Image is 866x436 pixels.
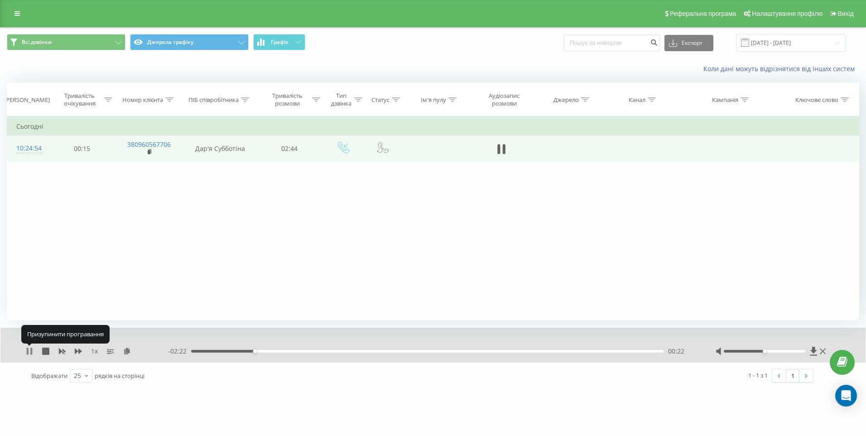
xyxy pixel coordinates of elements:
[478,92,530,107] div: Аудіозапис розмови
[265,92,310,107] div: Тривалість розмови
[763,349,766,353] div: Accessibility label
[838,10,854,17] span: Вихід
[421,96,446,104] div: Ім'я пулу
[7,117,859,136] td: Сьогодні
[835,385,857,407] div: Open Intercom Messenger
[31,372,67,380] span: Відображати
[253,349,257,353] div: Accessibility label
[4,96,50,104] div: [PERSON_NAME]
[257,136,322,162] td: 02:44
[91,347,98,356] span: 1 x
[22,39,52,46] span: Всі дзвінки
[670,10,736,17] span: Реферальна програма
[331,92,352,107] div: Тип дзвінка
[122,96,163,104] div: Номер клієнта
[127,140,171,149] a: 380960567706
[668,347,684,356] span: 00:22
[57,92,102,107] div: Тривалість очікування
[16,140,40,157] div: 10:24:54
[253,34,305,50] button: Графік
[752,10,823,17] span: Налаштування профілю
[183,136,257,162] td: Дар'я Субботіна
[371,96,390,104] div: Статус
[49,136,115,162] td: 00:15
[564,35,660,51] input: Пошук за номером
[712,96,738,104] div: Кампанія
[664,35,713,51] button: Експорт
[553,96,579,104] div: Джерело
[21,325,110,343] div: Призупинити програвання
[786,369,799,382] a: 1
[168,347,191,356] span: - 02:22
[629,96,645,104] div: Канал
[74,371,81,380] div: 25
[271,39,289,45] span: Графік
[795,96,838,104] div: Ключове слово
[748,371,768,380] div: 1 - 1 з 1
[703,64,859,73] a: Коли дані можуть відрізнятися вiд інших систем
[188,96,239,104] div: ПІБ співробітника
[7,34,125,50] button: Всі дзвінки
[130,34,249,50] button: Джерела трафіку
[95,372,144,380] span: рядків на сторінці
